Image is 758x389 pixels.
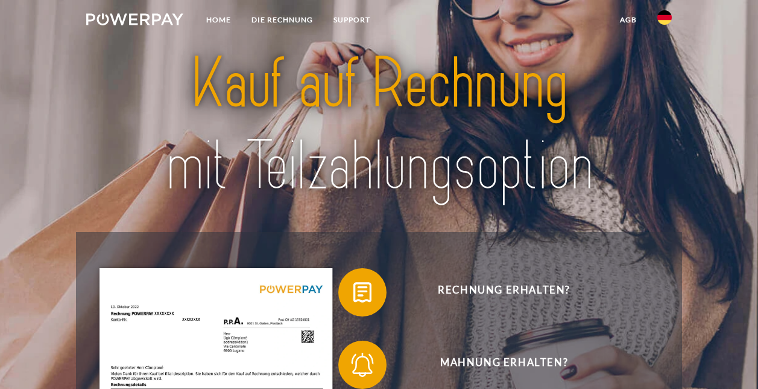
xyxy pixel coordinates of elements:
[356,268,652,317] span: Rechnung erhalten?
[196,9,241,31] a: Home
[86,13,183,25] img: logo-powerpay-white.svg
[347,350,377,380] img: qb_bell.svg
[356,341,652,389] span: Mahnung erhalten?
[241,9,323,31] a: DIE RECHNUNG
[347,277,377,307] img: qb_bill.svg
[657,10,672,25] img: de
[115,39,643,211] img: title-powerpay_de.svg
[323,9,381,31] a: SUPPORT
[610,9,647,31] a: agb
[338,341,652,389] button: Mahnung erhalten?
[338,268,652,317] button: Rechnung erhalten?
